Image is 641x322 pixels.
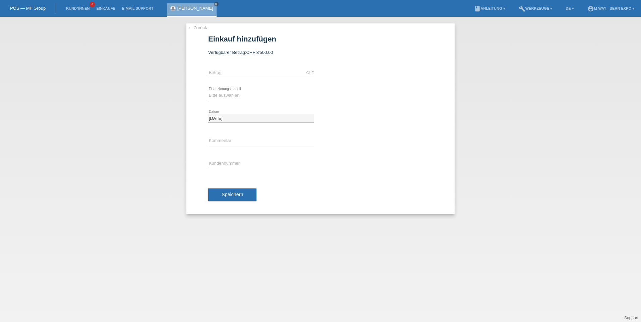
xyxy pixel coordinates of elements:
[471,6,509,10] a: bookAnleitung ▾
[246,50,273,55] span: CHF 8'500.00
[177,6,213,11] a: [PERSON_NAME]
[562,6,577,10] a: DE ▾
[584,6,638,10] a: account_circlem-way - Bern Expo ▾
[215,2,218,6] i: close
[208,35,433,43] h1: Einkauf hinzufügen
[63,6,93,10] a: Kund*innen
[188,25,207,30] a: ← Zurück
[519,5,525,12] i: build
[93,6,118,10] a: Einkäufe
[624,316,638,320] a: Support
[208,50,433,55] div: Verfügbarer Betrag:
[222,192,243,197] span: Speichern
[10,6,46,11] a: POS — MF Group
[119,6,157,10] a: E-Mail Support
[587,5,594,12] i: account_circle
[474,5,481,12] i: book
[208,188,256,201] button: Speichern
[515,6,556,10] a: buildWerkzeuge ▾
[214,2,219,6] a: close
[90,2,95,7] span: 3
[306,71,314,75] div: CHF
